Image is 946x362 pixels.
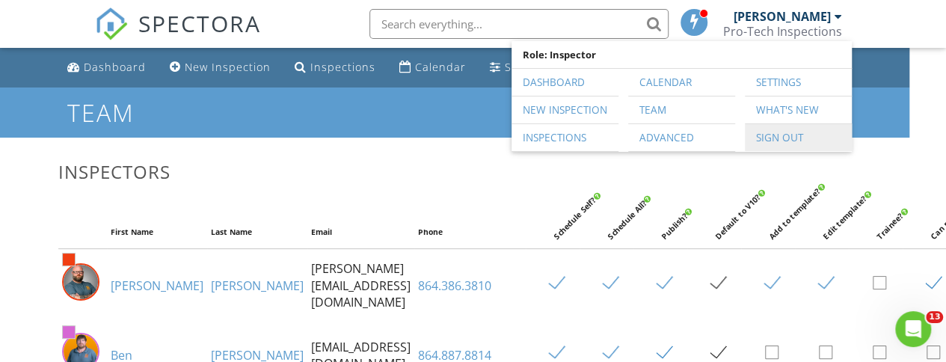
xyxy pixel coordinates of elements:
a: Team [636,96,728,123]
a: Inspections [289,54,381,82]
td: [PERSON_NAME][EMAIL_ADDRESS][DOMAIN_NAME] [307,249,414,322]
input: Search everything... [369,9,669,39]
a: Dashboard [519,69,611,96]
a: 864.386.3810 [418,277,491,294]
span: SPECTORA [138,7,261,39]
h3: Inspectors [58,162,815,182]
h1: Team [67,99,805,126]
div: Add to template? [767,149,859,241]
div: Default to V10? [713,149,805,241]
a: [PERSON_NAME] [111,277,203,294]
a: Calendar [393,54,472,82]
div: Inspections [310,60,375,74]
a: New Inspection [519,96,611,123]
div: Schedule Self? [551,149,643,241]
div: Settings [505,60,550,74]
th: First Name [107,215,207,249]
a: Calendar [636,69,728,96]
a: [PERSON_NAME] [211,277,304,294]
a: What's New [752,96,844,123]
a: New Inspection [164,54,277,82]
div: Publish? [659,149,751,241]
a: Advanced [636,124,728,151]
div: [PERSON_NAME] [734,9,831,24]
div: Schedule All? [605,149,697,241]
div: Dashboard [84,60,146,74]
iframe: Intercom live chat [895,311,931,347]
div: New Inspection [185,60,271,74]
a: Dashboard [61,54,152,82]
div: Edit template? [820,149,912,241]
th: Last Name [207,215,307,249]
img: The Best Home Inspection Software - Spectora [95,7,128,40]
a: Settings [752,69,844,96]
span: Role: Inspector [519,41,844,68]
a: Inspections [519,124,611,151]
a: Settings [484,54,556,82]
span: 13 [926,311,943,323]
div: Calendar [415,60,466,74]
a: Sign Out [752,124,844,151]
th: Phone [414,215,526,249]
div: Pro-Tech Inspections [723,24,842,39]
th: Email [307,215,414,249]
a: SPECTORA [95,20,261,52]
img: dave_adams.png [62,263,99,301]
